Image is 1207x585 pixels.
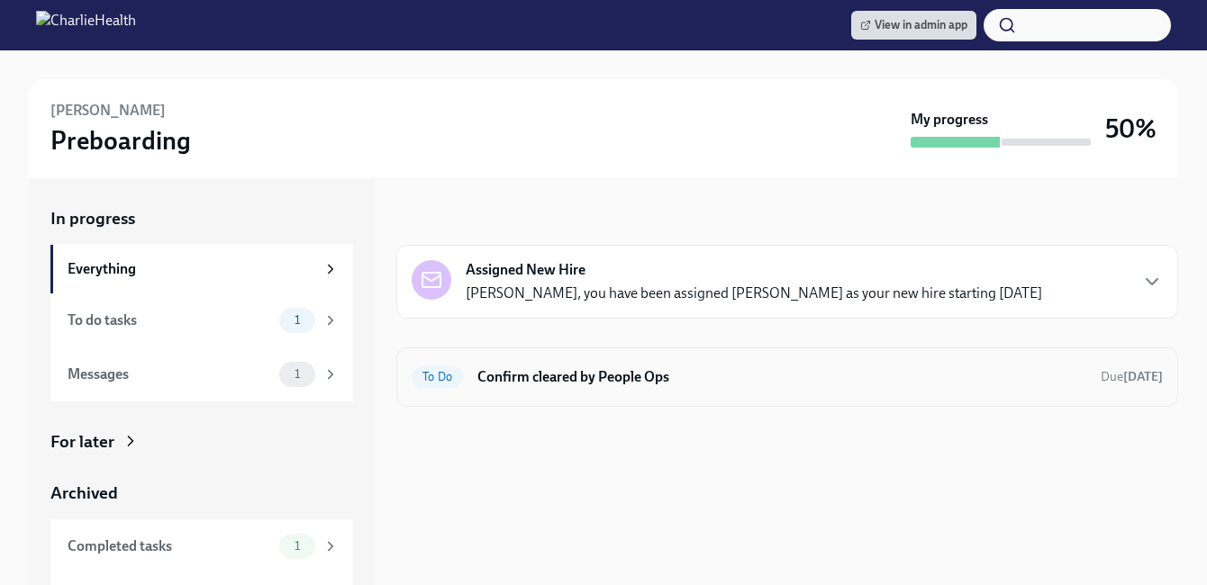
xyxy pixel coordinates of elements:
[466,283,1042,303] p: [PERSON_NAME], you have been assigned [PERSON_NAME] as your new hire starting [DATE]
[284,367,311,381] span: 1
[284,313,311,327] span: 1
[412,370,463,383] span: To Do
[1101,369,1163,384] span: Due
[50,293,353,347] a: To do tasks1
[466,260,585,280] strong: Assigned New Hire
[1105,112,1157,145] h3: 50%
[50,519,353,573] a: Completed tasks1
[50,430,114,454] div: For later
[50,347,353,401] a: Messages1
[851,11,976,40] a: View in admin app
[68,259,315,279] div: Everything
[412,363,1163,391] a: To DoConfirm cleared by People OpsDue[DATE]
[50,481,353,505] a: Archived
[1101,368,1163,385] span: August 31st, 2025 09:00
[284,539,311,553] span: 1
[1123,369,1163,384] strong: [DATE]
[36,11,136,40] img: CharlieHealth
[477,367,1086,387] h6: Confirm cleared by People Ops
[50,245,353,293] a: Everything
[911,110,988,130] strong: My progress
[396,207,481,230] div: In progress
[68,310,272,330] div: To do tasks
[50,101,166,121] h6: [PERSON_NAME]
[50,124,191,157] h3: Preboarding
[68,536,272,556] div: Completed tasks
[50,430,353,454] a: For later
[68,364,272,384] div: Messages
[50,207,353,230] a: In progress
[860,16,967,34] span: View in admin app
